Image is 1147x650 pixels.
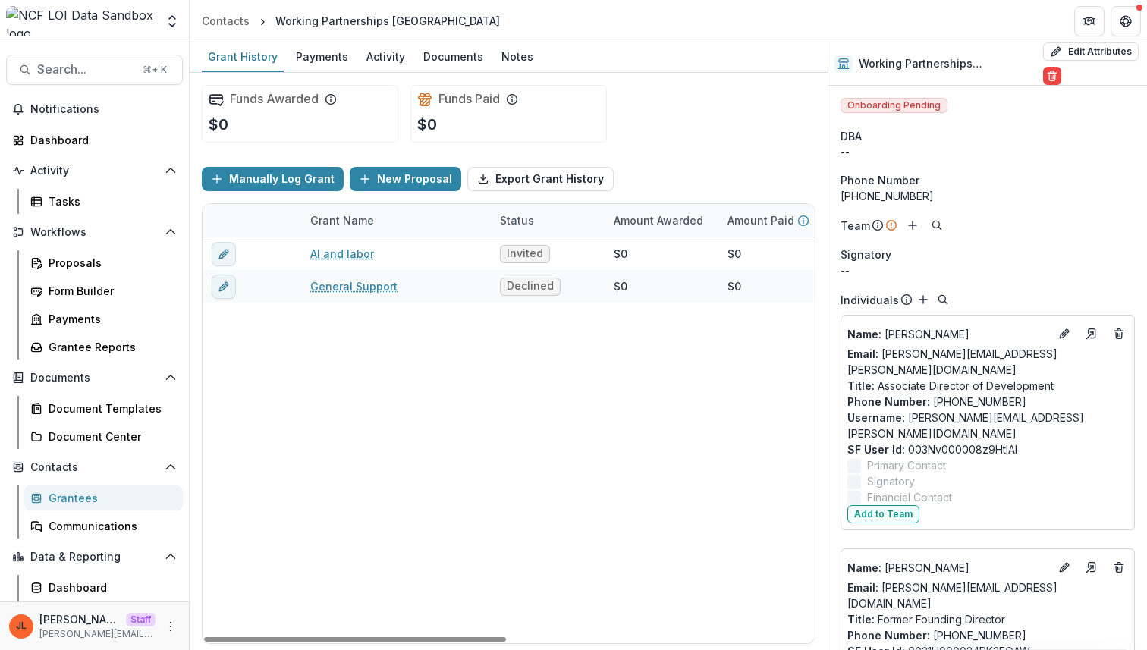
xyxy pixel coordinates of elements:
button: Add [903,216,922,234]
div: Payments [49,311,171,327]
p: [PERSON_NAME] [847,326,1049,342]
button: Edit [1055,325,1073,343]
div: Payments [290,46,354,68]
span: Email: [847,347,878,360]
span: Workflows [30,226,159,239]
button: Edit Attributes [1043,42,1139,61]
h2: Funds Awarded [230,92,319,106]
a: Grant History [202,42,284,72]
p: [PERSON_NAME][EMAIL_ADDRESS][DOMAIN_NAME] [39,627,156,641]
button: Deletes [1110,325,1128,343]
button: Open Data & Reporting [6,545,183,569]
span: Title : [847,379,875,392]
a: General Support [310,278,398,294]
a: Payments [290,42,354,72]
div: $0 [727,278,741,294]
div: Grant Name [301,204,491,237]
a: Name: [PERSON_NAME] [847,560,1049,576]
div: Amount Awarded [605,204,718,237]
span: Signatory [867,473,915,489]
div: Document Templates [49,400,171,416]
button: More [162,617,180,636]
button: Add [914,290,932,309]
a: Form Builder [24,278,183,303]
button: Open Contacts [6,455,183,479]
span: Username : [847,411,905,424]
p: Associate Director of Development [847,378,1128,394]
a: Contacts [196,10,256,32]
span: Onboarding Pending [841,98,947,113]
a: Activity [360,42,411,72]
button: Manually Log Grant [202,167,344,191]
span: Name : [847,561,881,574]
span: Phone Number : [847,629,930,642]
div: Grant Name [301,212,383,228]
button: Add to Team [847,505,919,523]
span: Search... [37,62,134,77]
div: Documents [417,46,489,68]
span: Signatory [841,246,891,262]
div: Tasks [49,193,171,209]
div: Jeanne Locker [16,621,27,631]
span: Documents [30,372,159,385]
div: Notes [495,46,539,68]
div: Document Center [49,429,171,444]
span: Email: [847,581,878,594]
a: Grantees [24,485,183,510]
div: Grantee Reports [49,339,171,355]
p: [PERSON_NAME] [847,560,1049,576]
a: Grantee Reports [24,334,183,360]
div: Grantees [49,490,171,506]
p: $0 [209,113,228,136]
p: 003Nv000008z9HtIAI [847,441,1128,457]
span: Data & Reporting [30,551,159,564]
p: Team [841,218,870,234]
a: Go to contact [1079,322,1104,346]
div: Activity [360,46,411,68]
div: Working Partnerships [GEOGRAPHIC_DATA] [275,13,500,29]
p: [PHONE_NUMBER] [847,394,1128,410]
button: Open Activity [6,159,183,183]
div: -- [841,262,1135,278]
div: ⌘ + K [140,61,170,78]
button: Open entity switcher [162,6,183,36]
a: Email: [PERSON_NAME][EMAIL_ADDRESS][PERSON_NAME][DOMAIN_NAME] [847,346,1128,378]
a: Documents [417,42,489,72]
button: Notifications [6,97,183,121]
div: Status [491,204,605,237]
a: Tasks [24,189,183,214]
p: Amount Paid [727,212,794,228]
a: Payments [24,306,183,331]
button: Edit [1055,558,1073,576]
div: Amount Awarded [605,212,712,228]
button: edit [212,242,236,266]
img: NCF LOI Data Sandbox logo [6,6,156,36]
span: Financial Contact [867,489,952,505]
button: Search [928,216,946,234]
button: Open Documents [6,366,183,390]
button: edit [212,275,236,299]
span: Title : [847,613,875,626]
button: Search [934,290,952,309]
div: Status [491,212,543,228]
span: Contacts [30,461,159,474]
button: New Proposal [350,167,461,191]
h2: Working Partnerships [GEOGRAPHIC_DATA] [859,58,1037,71]
button: Open Workflows [6,220,183,244]
p: $0 [417,113,437,136]
button: Deletes [1110,558,1128,576]
div: Dashboard [49,579,171,595]
span: Name : [847,328,881,341]
span: DBA [841,128,862,144]
p: [PHONE_NUMBER] [847,627,1128,643]
div: -- [841,144,1135,160]
span: Phone Number [841,172,919,188]
p: Individuals [841,292,899,308]
div: Grant History [202,46,284,68]
a: Document Center [24,424,183,449]
h2: Funds Paid [438,92,500,106]
div: Form Builder [49,283,171,299]
span: Activity [30,165,159,177]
